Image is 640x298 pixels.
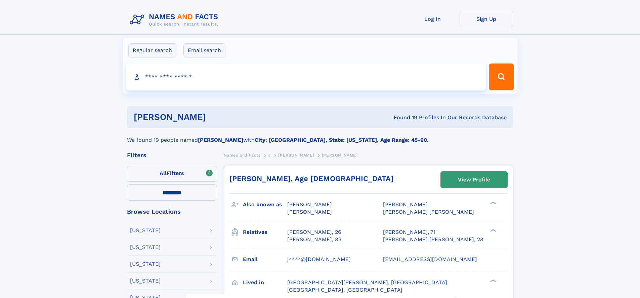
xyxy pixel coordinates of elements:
[243,254,287,265] h3: Email
[130,228,161,233] div: [US_STATE]
[130,278,161,284] div: [US_STATE]
[488,279,497,283] div: ❯
[127,209,217,215] div: Browse Locations
[383,256,477,262] span: [EMAIL_ADDRESS][DOMAIN_NAME]
[268,153,271,158] span: J
[243,277,287,288] h3: Lived in
[183,43,225,57] label: Email search
[406,11,460,27] a: Log In
[198,137,243,143] b: [PERSON_NAME]
[128,43,176,57] label: Regular search
[127,11,224,29] img: Logo Names and Facts
[278,153,314,158] span: [PERSON_NAME]
[287,236,341,243] a: [PERSON_NAME], 83
[383,228,435,236] a: [PERSON_NAME], 71
[287,209,332,215] span: [PERSON_NAME]
[160,170,167,176] span: All
[130,245,161,250] div: [US_STATE]
[322,153,358,158] span: [PERSON_NAME]
[224,151,261,159] a: Names and Facts
[383,209,474,215] span: [PERSON_NAME] [PERSON_NAME]
[243,199,287,210] h3: Also known as
[300,114,507,121] div: Found 19 Profiles In Our Records Database
[229,174,393,183] a: [PERSON_NAME], Age [DEMOGRAPHIC_DATA]
[268,151,271,159] a: J
[127,166,217,182] label: Filters
[126,63,486,90] input: search input
[488,228,497,232] div: ❯
[130,261,161,267] div: [US_STATE]
[287,279,447,286] span: [GEOGRAPHIC_DATA][PERSON_NAME], [GEOGRAPHIC_DATA]
[278,151,314,159] a: [PERSON_NAME]
[383,201,428,208] span: [PERSON_NAME]
[383,236,483,243] a: [PERSON_NAME] [PERSON_NAME], 28
[243,226,287,238] h3: Relatives
[287,287,402,293] span: [GEOGRAPHIC_DATA], [GEOGRAPHIC_DATA]
[255,137,427,143] b: City: [GEOGRAPHIC_DATA], State: [US_STATE], Age Range: 45-60
[488,201,497,205] div: ❯
[489,63,514,90] button: Search Button
[287,201,332,208] span: [PERSON_NAME]
[287,228,341,236] a: [PERSON_NAME], 26
[460,11,513,27] a: Sign Up
[127,152,217,158] div: Filters
[458,172,490,187] div: View Profile
[134,113,300,121] h1: [PERSON_NAME]
[441,172,507,188] a: View Profile
[127,128,513,144] div: We found 19 people named with .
